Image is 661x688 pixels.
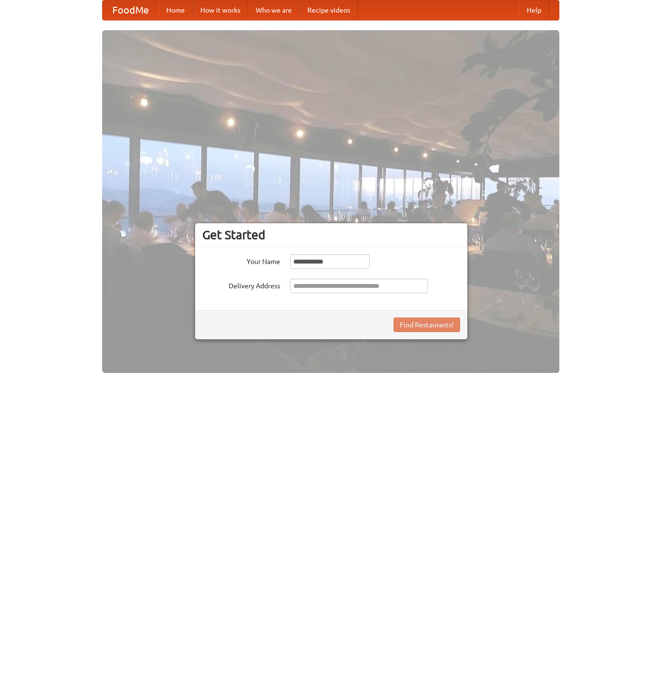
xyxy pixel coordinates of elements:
[300,0,358,20] a: Recipe videos
[248,0,300,20] a: Who we are
[193,0,248,20] a: How it works
[202,254,280,266] label: Your Name
[202,228,460,242] h3: Get Started
[393,318,460,332] button: Find Restaurants!
[103,0,159,20] a: FoodMe
[519,0,549,20] a: Help
[159,0,193,20] a: Home
[202,279,280,291] label: Delivery Address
